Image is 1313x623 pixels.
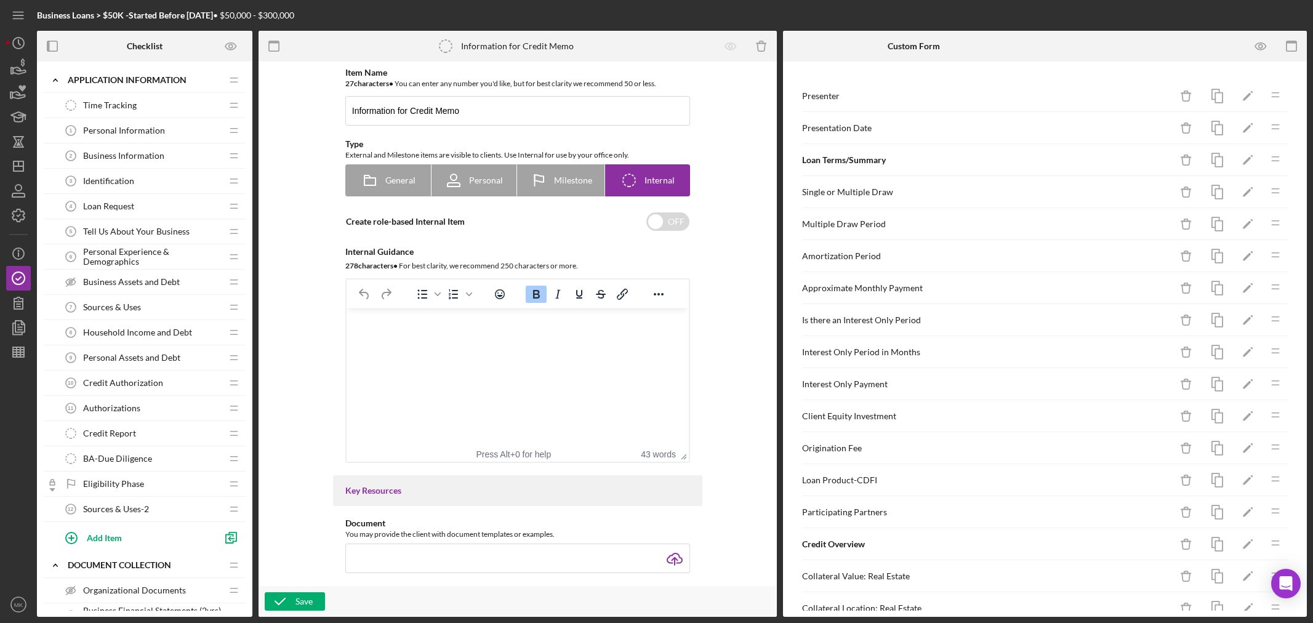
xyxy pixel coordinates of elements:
div: Is there an Interest Only Period [802,315,1171,325]
span: Personal Experience & Demographics [83,247,222,267]
b: Checklist [127,41,163,51]
button: Insert/edit link [612,286,633,303]
div: Collateral Value: Real Estate [802,571,1171,581]
span: Identification [83,176,134,186]
tspan: 5 [70,228,73,235]
tspan: 1 [70,127,73,134]
div: Add Item [87,526,122,549]
span: General [385,175,416,185]
button: Emojis [489,286,510,303]
span: Loan Request [83,201,134,211]
div: Type [345,139,690,149]
b: Custom Form [888,41,940,51]
b: Credit Overview [802,539,865,549]
span: Sources & Uses-2 [83,504,149,514]
div: Presenter [802,91,1171,101]
div: Save [295,592,313,611]
div: Application Information [68,75,222,85]
div: Presentation Date [802,123,1171,133]
span: Business Assets and Debt [83,277,180,287]
div: • $50,000 - $300,000 [37,10,294,20]
span: Organizational Documents [83,585,186,595]
div: Key Resources [345,486,690,496]
button: MK [6,592,31,617]
div: Document [345,518,690,528]
tspan: 4 [70,203,73,209]
div: Numbered list [443,286,474,303]
tspan: 6 [70,254,73,260]
button: Italic [547,286,568,303]
span: Personal Assets and Debt [83,353,180,363]
div: Press the Up and Down arrow keys to resize the editor. [676,446,689,462]
button: Preview as [217,33,245,60]
span: Time Tracking [83,100,137,110]
button: 43 words [641,449,676,459]
div: Collateral Location: Real Estate [802,603,1171,613]
tspan: 10 [68,380,74,386]
div: You may provide the client with document templates or examples. [345,528,690,541]
tspan: 2 [70,153,73,159]
div: You can enter any number you'd like, but for best clarity we recommend 50 or less. [345,78,690,90]
div: Loan Product-CDFI [802,475,1171,485]
div: Amortization Period [802,251,1171,261]
div: Approximate Monthly Payment [802,283,1171,293]
span: Internal [644,175,675,185]
button: Redo [375,286,396,303]
div: Information for Credit Memo [461,41,574,51]
tspan: 9 [70,355,73,361]
span: Tell Us About Your Business [83,227,190,236]
tspan: 11 [68,405,74,411]
button: Bold [526,286,547,303]
span: Sources & Uses [83,302,141,312]
span: Milestone [554,175,592,185]
div: Client Equity Investment [802,411,1171,421]
tspan: 8 [70,329,73,336]
span: Authorizations [83,403,140,413]
div: Item Name [345,68,690,78]
b: Loan Terms/Summary [802,155,886,165]
iframe: Rich Text Area [347,308,689,446]
span: Business Information [83,151,164,161]
div: Interest Only Period in Months [802,347,1171,357]
div: Multiple Draw Period [802,219,1171,229]
div: For best clarity, we recommend 250 characters or more. [345,260,690,272]
div: External and Milestone items are visible to clients. Use Internal for use by your office only. [345,149,690,161]
span: Household Income and Debt [83,328,192,337]
button: Reveal or hide additional toolbar items [648,286,669,303]
div: Internal Guidance [345,247,690,257]
tspan: 3 [70,178,73,184]
div: Document Collection [68,560,222,570]
b: Business Loans > $50K -Started Before [DATE] [37,10,213,20]
div: Single or Multiple Draw [802,187,1171,197]
span: Eligibility Phase [83,479,144,489]
div: Open Intercom Messenger [1271,569,1301,598]
div: Participating Partners [802,507,1171,517]
tspan: 7 [70,304,73,310]
span: Personal [469,175,503,185]
div: Bullet list [412,286,443,303]
button: Save [265,592,325,611]
span: Credit Report [83,428,136,438]
span: Personal Information [83,126,165,135]
b: 278 character s • [345,261,398,270]
tspan: 12 [68,506,74,512]
span: BA-Due Diligence [83,454,152,464]
button: Underline [569,286,590,303]
div: Press Alt+0 for help [460,449,568,459]
div: Origination Fee [802,443,1171,453]
button: Add Item [55,525,215,550]
button: Strikethrough [590,286,611,303]
span: Credit Authorization [83,378,163,388]
b: 27 character s • [345,79,393,88]
div: Interest Only Payment [802,379,1171,389]
button: Undo [354,286,375,303]
label: Create role-based Internal Item [346,216,465,227]
text: MK [14,601,23,608]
